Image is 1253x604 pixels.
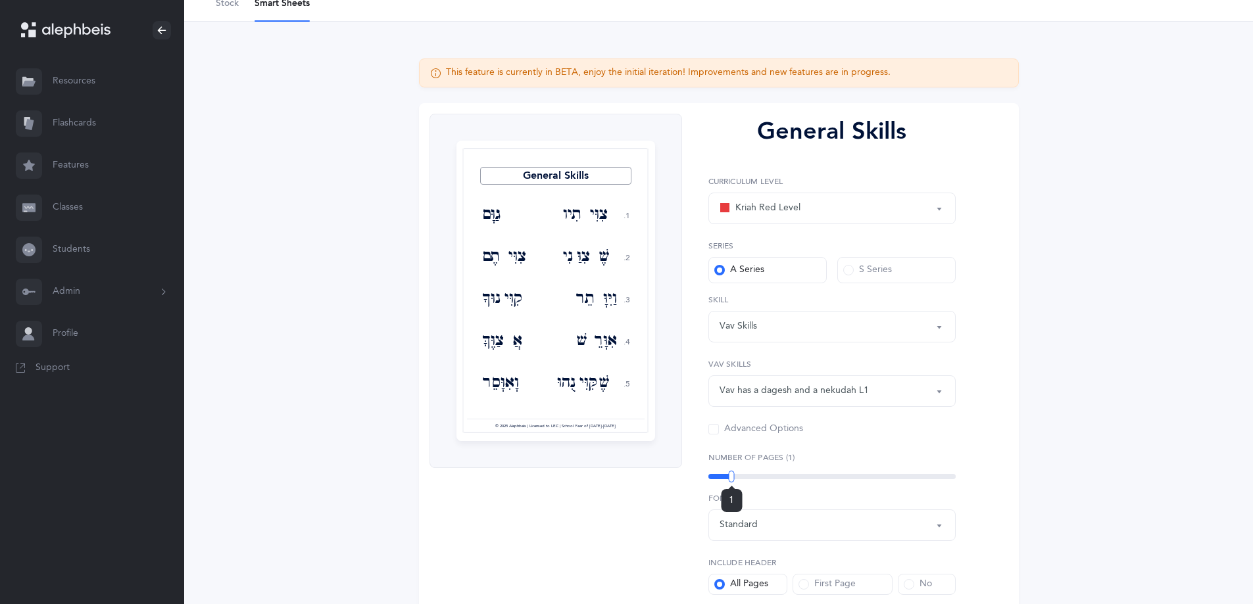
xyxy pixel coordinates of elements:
div: This feature is currently in BETA, enjoy the initial iteration! Improvements and new features are... [446,66,891,80]
div: S Series [843,264,892,277]
label: Series [708,240,956,252]
button: Vav Skills [708,311,956,342]
div: First Page [798,578,856,591]
label: Font [708,492,956,504]
div: Advanced Options [708,423,803,436]
div: Vav has a dagesh and a nekudah L1 [720,384,869,398]
span: Support [36,361,70,375]
span: 1 [729,495,734,505]
div: General Skills [708,114,956,149]
label: Include Header [708,557,956,569]
label: Vav Skills [708,358,956,370]
div: Vav Skills [720,319,757,333]
div: A Series [714,264,764,277]
div: All Pages [714,578,768,591]
div: Kriah Red Level [720,200,800,216]
label: Skill [708,294,956,306]
button: Vav has a dagesh and a nekudah L1 [708,375,956,407]
label: Curriculum Level [708,175,956,187]
button: Standard [708,509,956,541]
button: Kriah Red Level [708,193,956,224]
label: Number of Pages (1) [708,452,956,463]
div: Standard [720,518,758,532]
div: No [904,578,932,591]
